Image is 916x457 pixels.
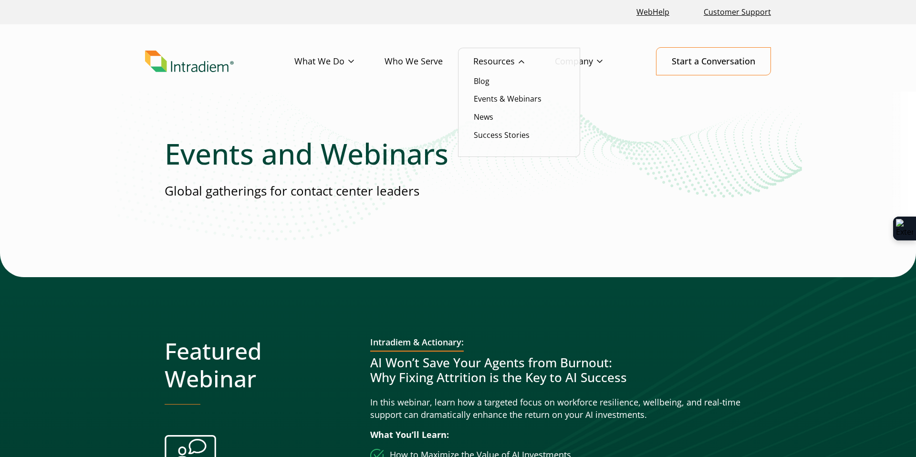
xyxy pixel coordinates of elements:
a: Events & Webinars [474,93,541,104]
a: Resources [473,48,555,75]
p: Global gatherings for contact center leaders [165,182,751,200]
strong: What You’ll Learn: [370,429,449,440]
h3: Intradiem & Actionary: [370,337,464,352]
a: Link to homepage of Intradiem [145,51,294,73]
a: What We Do [294,48,385,75]
a: Link opens in a new window [633,2,673,22]
a: Company [555,48,633,75]
a: Start a Conversation [656,47,771,75]
p: In this webinar, learn how a targeted focus on workforce resilience, wellbeing, and real-time sup... [370,396,751,421]
img: Extension Icon [896,219,913,238]
a: Who We Serve [385,48,473,75]
a: News [474,112,493,122]
img: Intradiem [145,51,234,73]
h2: Featured Webinar [165,337,355,392]
a: Customer Support [700,2,775,22]
h1: Events and Webinars [165,136,751,171]
h3: AI Won’t Save Your Agents from Burnout: Why Fixing Attrition is the Key to AI Success [370,355,751,385]
a: Blog [474,76,489,86]
a: Success Stories [474,130,530,140]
